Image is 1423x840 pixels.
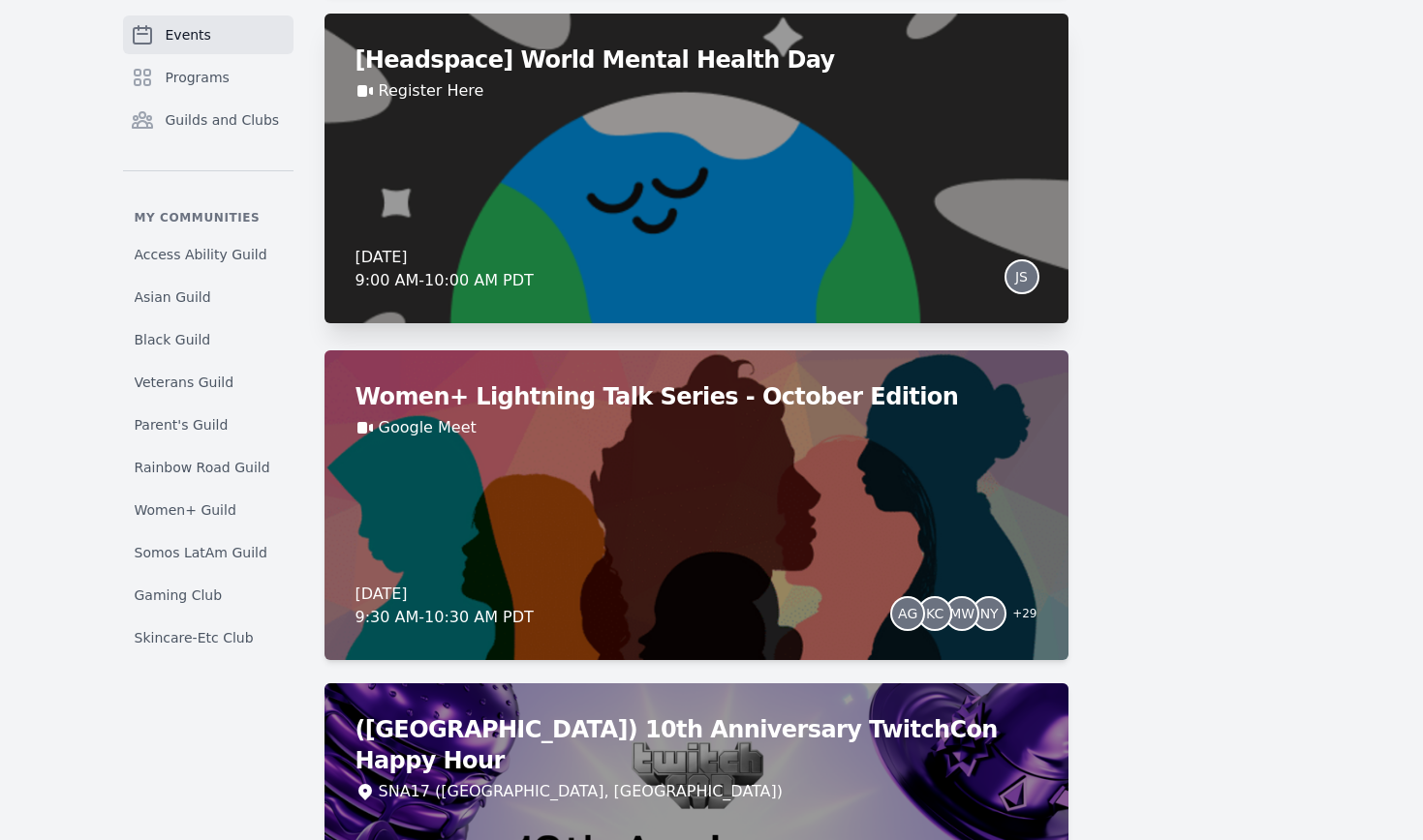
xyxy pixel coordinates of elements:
[123,280,294,315] a: Asian Guild
[123,101,294,139] a: Guilds and Clubs
[1001,602,1036,629] span: + 29
[123,237,294,272] a: Access Ability Guild
[123,15,294,54] a: Events
[379,79,484,103] a: Register Here
[356,583,534,629] div: [DATE] 9:30 AM - 10:30 AM PDT
[135,415,229,435] span: Parent's Guild
[325,350,1068,660] a: Women+ Lightning Talk Series - October EditionGoogle Meet[DATE]9:30 AM-10:30 AM PDTAGKCMWNY+29
[135,373,234,392] span: Veterans Guild
[135,458,270,477] span: Rainbow Road Guild
[123,578,294,613] a: Gaming Club
[135,330,211,349] span: Black Guild
[135,543,267,562] span: Somos LatAm Guild
[123,210,294,225] p: My communities
[949,607,974,620] span: MW
[123,407,294,442] a: Parent's Guild
[135,245,267,264] span: Access Ability Guild
[123,620,294,655] a: Skincare-Etc Club
[135,628,254,647] span: Skincare-Etc Club
[898,607,917,620] span: AG
[135,585,223,605] span: Gaming Club
[123,58,294,97] a: Programs
[325,14,1068,323] a: [Headspace] World Mental Health DayRegister Here[DATE]9:00 AM-10:00 AM PDTJS
[356,246,534,292] div: [DATE] 9:00 AM - 10:00 AM PDT
[166,68,230,87] span: Programs
[926,607,944,620] span: KC
[356,45,1037,75] h2: [Headspace] World Mental Health Day
[123,15,294,643] nav: Sidebar
[166,25,211,45] span: Events
[123,493,294,527] a: Women+ Guild
[123,322,294,357] a: Black Guild
[135,287,211,307] span: Asian Guild
[135,500,236,520] span: Women+ Guild
[379,780,784,803] div: SNA17 ([GEOGRAPHIC_DATA], [GEOGRAPHIC_DATA])
[123,450,294,485] a: Rainbow Road Guild
[356,381,1037,412] h2: Women+ Lightning Talk Series - October Edition
[356,714,1037,776] h2: ([GEOGRAPHIC_DATA]) 10th Anniversary TwitchCon Happy Hour
[123,535,294,570] a: Somos LatAm Guild
[166,110,280,130] span: Guilds and Clubs
[123,365,294,400] a: Veterans Guild
[379,416,477,439] a: Google Meet
[1015,270,1028,284] span: JS
[980,607,999,620] span: NY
